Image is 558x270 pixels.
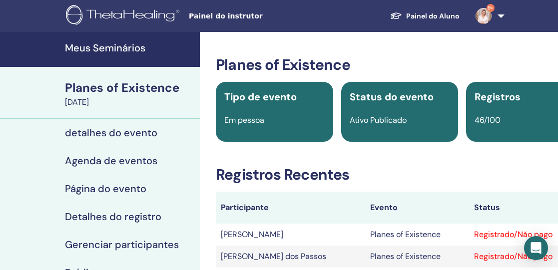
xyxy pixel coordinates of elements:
[224,90,297,103] span: Tipo de evento
[66,5,183,27] img: logo.png
[65,183,146,195] h4: Página do evento
[59,79,200,108] a: Planes of Existence[DATE]
[65,211,161,223] h4: Detalhes do registro
[487,4,495,12] span: 9+
[382,7,468,25] a: Painel do Aluno
[216,224,365,246] td: [PERSON_NAME]
[216,246,365,268] td: [PERSON_NAME] dos Passos
[65,239,179,251] h4: Gerenciar participantes
[475,90,521,103] span: Registros
[65,96,194,108] div: [DATE]
[189,11,339,21] span: Painel do instrutor
[475,115,501,125] span: 46/100
[65,155,157,167] h4: Agenda de eventos
[365,192,469,224] th: Evento
[390,11,402,20] img: graduation-cap-white.svg
[476,8,492,24] img: default.jpg
[350,115,407,125] span: Ativo Publicado
[65,127,157,139] h4: detalhes do evento
[350,90,434,103] span: Status do evento
[365,224,469,246] td: Planes of Existence
[216,192,365,224] th: Participante
[224,115,264,125] span: Em pessoa
[365,246,469,268] td: Planes of Existence
[65,79,194,96] div: Planes of Existence
[524,236,548,260] div: Open Intercom Messenger
[65,42,194,54] h4: Meus Seminários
